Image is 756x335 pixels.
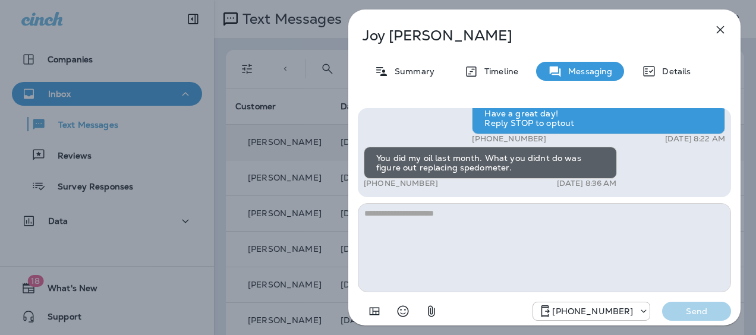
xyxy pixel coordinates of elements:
div: You did my oil last month. What you didnt do was figure out replacing spedometer. [364,147,617,179]
p: Details [656,67,691,76]
p: [DATE] 8:36 AM [557,179,617,188]
p: [DATE] 8:22 AM [665,134,725,144]
p: Messaging [562,67,612,76]
p: [PHONE_NUMBER] [552,306,633,316]
p: [PHONE_NUMBER] [364,179,438,188]
p: Summary [389,67,434,76]
p: Joy [PERSON_NAME] [363,27,687,44]
p: [PHONE_NUMBER] [472,134,546,144]
div: +1 (928) 232-1970 [533,304,650,318]
button: Add in a premade template [363,299,386,323]
button: Select an emoji [391,299,415,323]
p: Timeline [478,67,518,76]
